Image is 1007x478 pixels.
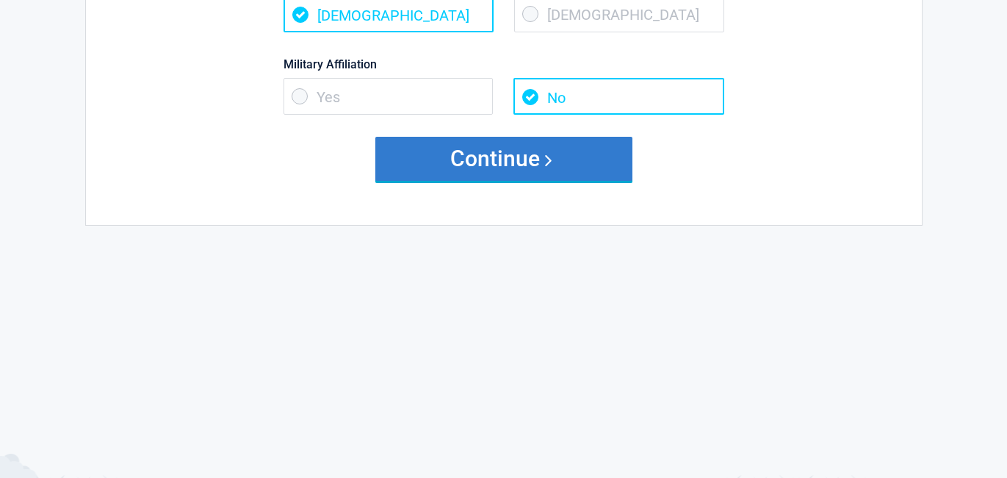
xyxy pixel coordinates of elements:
span: Yes [284,78,494,115]
label: Military Affiliation [284,54,724,74]
span: No [513,78,723,115]
button: Continue [375,137,632,181]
